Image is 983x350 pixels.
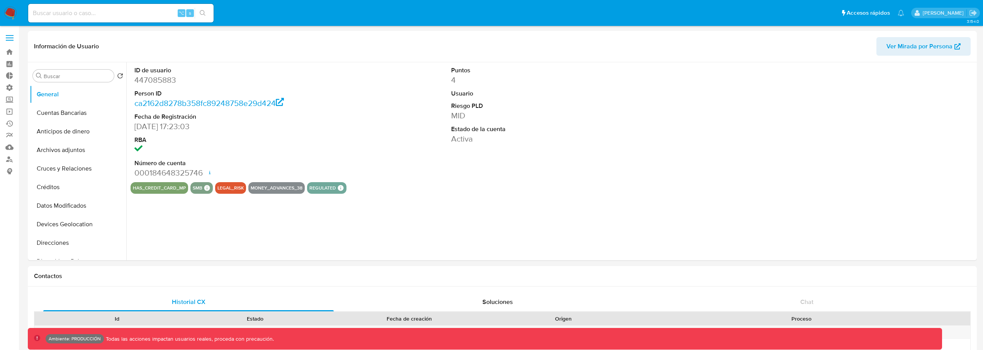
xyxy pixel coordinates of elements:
button: Ver Mirada por Persona [876,37,971,56]
span: s [189,9,191,17]
dt: RBA [134,136,338,144]
dd: 000184648325746 [134,167,338,178]
button: Direcciones [30,234,126,252]
button: Dispositivos Point [30,252,126,271]
div: closed [186,326,324,338]
button: Cruces y Relaciones [30,159,126,178]
dd: 447085883 [134,75,338,85]
a: Notificaciones [898,10,904,16]
dt: Person ID [134,89,338,98]
button: search-icon [195,8,211,19]
div: Viaje del paquete [633,326,970,338]
dt: Puntos [451,66,655,75]
span: Ver Mirada por Persona [886,37,952,56]
dt: ID de usuario [134,66,338,75]
div: Fecha de creación [330,315,489,323]
dd: Activa [451,133,655,144]
button: Cuentas Bancarias [30,104,126,122]
p: kevin.palacios@mercadolibre.com [923,9,966,17]
input: Buscar [44,73,111,80]
dt: Fecha de Registración [134,113,338,121]
a: Salir [969,9,977,17]
button: General [30,85,126,104]
div: Origen [500,315,627,323]
a: ca2162d8278b358fc89248758e29d424 [134,97,284,109]
div: ML_PORTAL [494,326,633,338]
button: legal_risk [217,186,244,190]
button: Devices Geolocation [30,215,126,234]
span: Soluciones [482,297,513,306]
button: Créditos [30,178,126,196]
span: Historial CX [172,297,205,306]
h1: Contactos [34,272,971,280]
div: Proceso [638,315,965,323]
div: [DATE] 05:26:08 [324,326,494,338]
p: Todas las acciones impactan usuarios reales, proceda con precaución. [104,335,274,343]
dt: Número de cuenta [134,159,338,167]
dd: MID [451,110,655,121]
div: Id [53,315,181,323]
div: Estado [192,315,319,323]
dt: Estado de la cuenta [451,125,655,133]
dt: Usuario [451,89,655,98]
button: regulated [309,186,336,190]
button: Datos Modificados [30,196,126,215]
div: 400581196 [48,326,186,338]
span: Chat [800,297,813,306]
dd: [DATE] 17:23:03 [134,121,338,132]
dt: Riesgo PLD [451,102,655,110]
button: smb [193,186,202,190]
button: Anticipos de dinero [30,122,126,141]
button: Volver al orden por defecto [117,73,123,81]
button: has_credit_card_mp [133,186,186,190]
h1: Información de Usuario [34,43,99,50]
button: money_advances_38 [251,186,302,190]
span: ⌥ [178,9,184,17]
span: Accesos rápidos [847,9,890,17]
button: Archivos adjuntos [30,141,126,159]
dd: 4 [451,75,655,85]
p: Ambiente: PRODUCCIÓN [49,337,101,340]
button: Buscar [36,73,42,79]
input: Buscar usuario o caso... [28,8,214,18]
